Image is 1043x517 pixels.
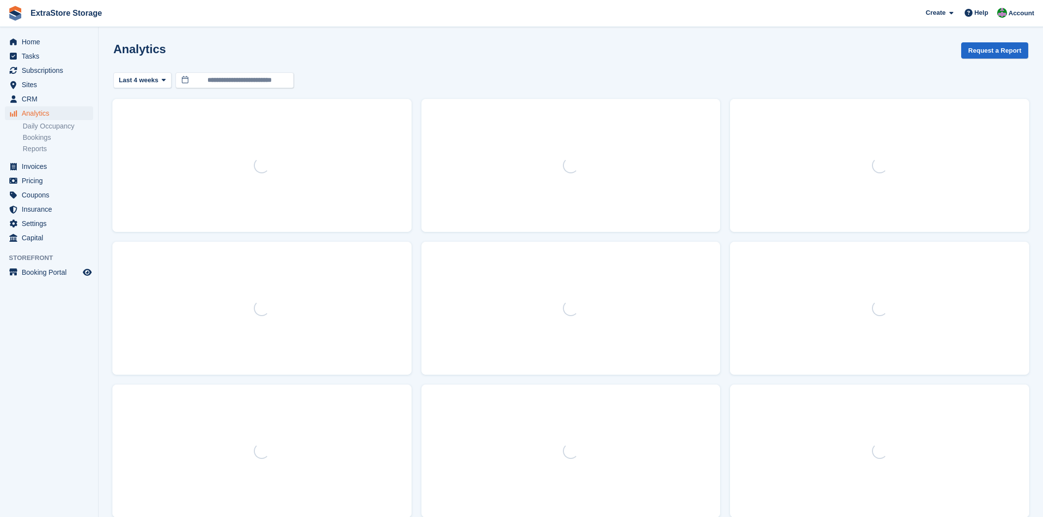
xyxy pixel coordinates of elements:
a: Reports [23,144,93,154]
span: Analytics [22,106,81,120]
img: stora-icon-8386f47178a22dfd0bd8f6a31ec36ba5ce8667c1dd55bd0f319d3a0aa187defe.svg [8,6,23,21]
span: Settings [22,217,81,230]
a: ExtraStore Storage [27,5,106,21]
span: Help [974,8,988,18]
a: menu [5,49,93,63]
a: menu [5,202,93,216]
span: Insurance [22,202,81,216]
a: menu [5,231,93,245]
span: Capital [22,231,81,245]
span: Tasks [22,49,81,63]
a: menu [5,78,93,92]
span: Account [1008,8,1034,18]
a: menu [5,64,93,77]
span: Last 4 weeks [119,75,158,85]
span: Coupons [22,188,81,202]
span: Pricing [22,174,81,188]
a: menu [5,160,93,173]
span: Subscriptions [22,64,81,77]
a: Daily Occupancy [23,122,93,131]
a: menu [5,92,93,106]
span: Create [926,8,945,18]
a: Preview store [81,266,93,278]
h2: Analytics [113,42,166,56]
a: menu [5,35,93,49]
a: Bookings [23,133,93,142]
span: CRM [22,92,81,106]
a: menu [5,188,93,202]
span: Invoices [22,160,81,173]
img: Grant Daniel [997,8,1007,18]
a: menu [5,106,93,120]
span: Booking Portal [22,265,81,279]
span: Sites [22,78,81,92]
span: Home [22,35,81,49]
a: menu [5,265,93,279]
a: menu [5,217,93,230]
button: Last 4 weeks [113,72,172,89]
a: menu [5,174,93,188]
button: Request a Report [961,42,1028,59]
span: Storefront [9,253,98,263]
